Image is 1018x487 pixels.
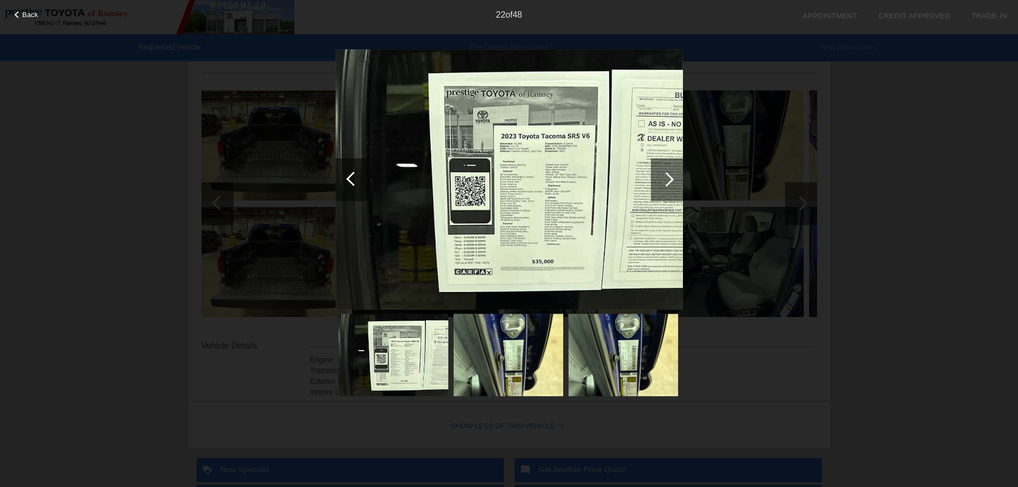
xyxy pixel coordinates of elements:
[972,12,1007,20] a: Trade-In
[568,314,678,396] img: 68ad1dd1085a2841a91101b8.jpg
[803,12,857,20] a: Appointment
[336,49,683,310] img: 68ad1dd9085a2841a911cd2a.jpg
[496,10,506,19] span: 22
[22,11,38,19] span: Back
[879,12,950,20] a: Credit Approved
[338,314,448,396] img: 68ad1dd9085a2841a911cd2a.jpg
[512,10,522,19] span: 48
[453,314,563,396] img: 68ac7d64823a478e0c006d99.jpg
